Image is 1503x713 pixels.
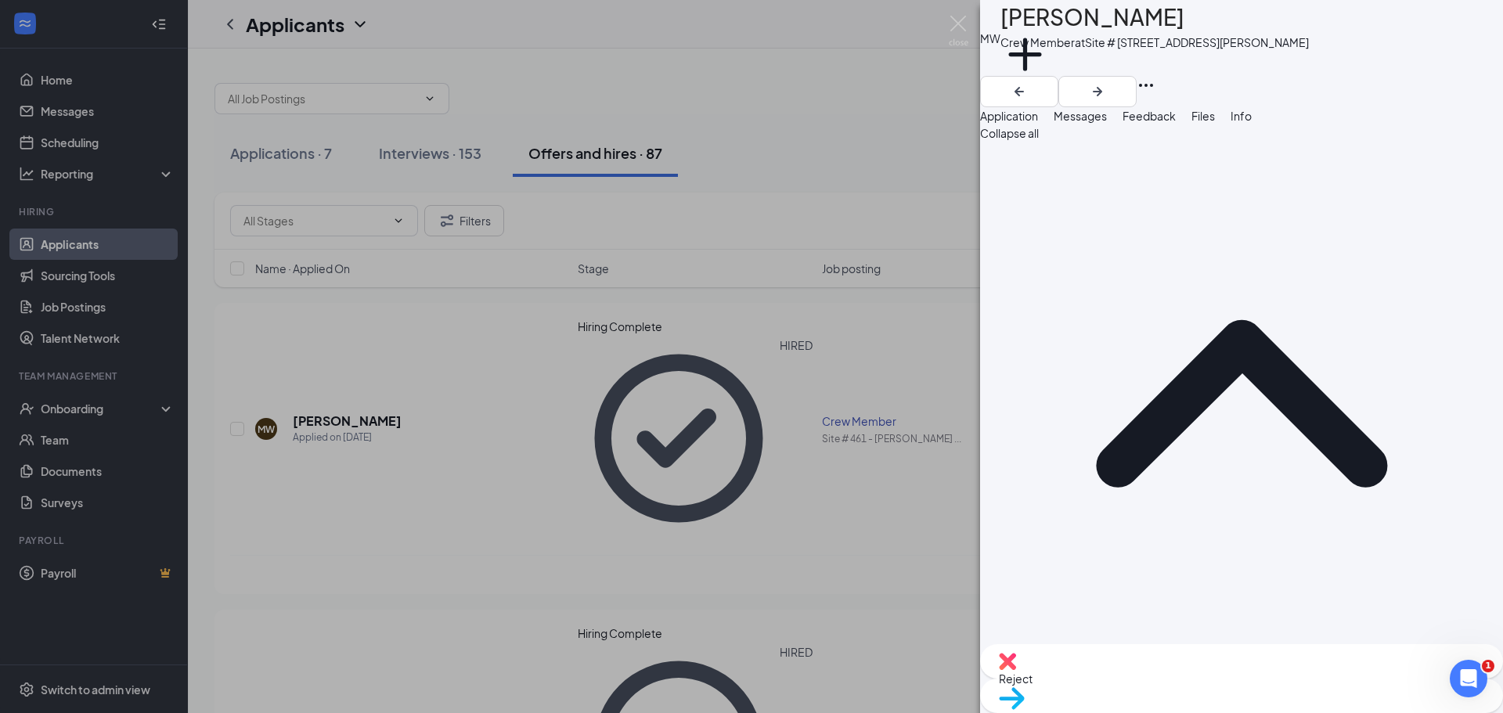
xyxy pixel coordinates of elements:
svg: Plus [1000,30,1050,79]
iframe: Intercom live chat [1450,660,1487,697]
svg: ArrowRight [1088,82,1107,101]
span: Files [1191,109,1215,123]
button: ArrowRight [1058,76,1137,107]
svg: ArrowLeftNew [1010,82,1029,101]
span: Messages [1054,109,1107,123]
button: PlusAdd a tag [1000,30,1050,96]
div: MW [980,30,1000,47]
span: Application [980,109,1038,123]
span: Reject [999,670,1484,687]
span: Collapse all [980,124,1503,142]
svg: ChevronUp [980,142,1503,664]
span: Feedback [1123,109,1176,123]
div: Crew Member at Site # [STREET_ADDRESS][PERSON_NAME] [1000,34,1309,50]
span: Info [1231,109,1252,123]
span: 1 [1482,660,1494,672]
svg: Ellipses [1137,76,1155,95]
button: ArrowLeftNew [980,76,1058,107]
